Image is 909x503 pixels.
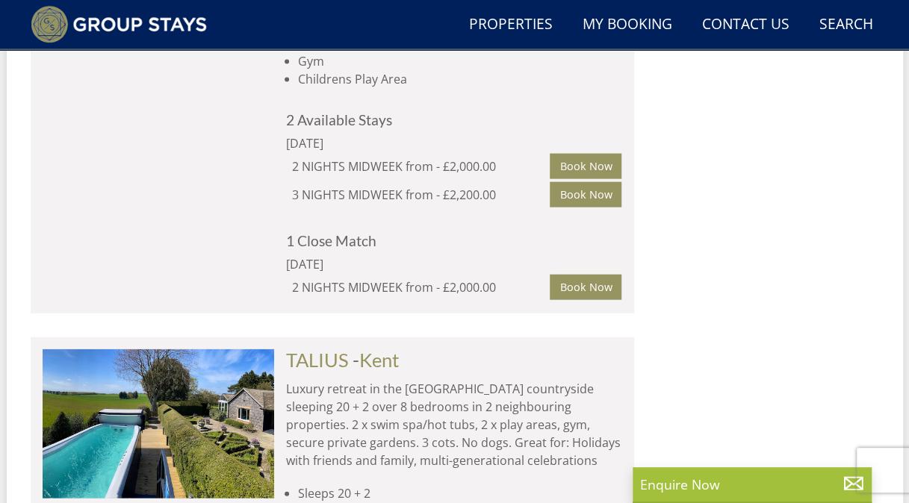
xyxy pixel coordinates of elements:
h4: 1 Close Match [286,233,622,249]
a: Contact Us [696,8,795,42]
img: Talius-kent-large-group-holiday-home-sleeps-19.original.jpg [43,349,274,499]
a: Book Now [550,275,621,300]
a: Book Now [550,182,621,207]
a: Book Now [550,154,621,179]
div: [DATE] [286,134,488,152]
div: [DATE] [286,255,488,273]
div: 3 NIGHTS MIDWEEK from - £2,200.00 [292,186,550,204]
a: TALIUS [286,349,349,371]
a: My Booking [577,8,678,42]
img: Group Stays [31,6,208,43]
li: Gym [298,52,622,70]
h4: 2 Available Stays [286,112,622,128]
span: - [353,349,400,371]
a: Kent [359,349,400,371]
div: 2 NIGHTS MIDWEEK from - £2,000.00 [292,278,550,296]
p: Luxury retreat in the [GEOGRAPHIC_DATA] countryside sleeping 20 + 2 over 8 bedrooms in 2 neighbou... [286,380,622,469]
div: 2 NIGHTS MIDWEEK from - £2,000.00 [292,157,550,175]
p: Enquire Now [640,475,864,494]
a: Properties [463,8,559,42]
li: Sleeps 20 + 2 [298,484,622,502]
a: Search [813,8,879,42]
li: Childrens Play Area [298,70,622,88]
